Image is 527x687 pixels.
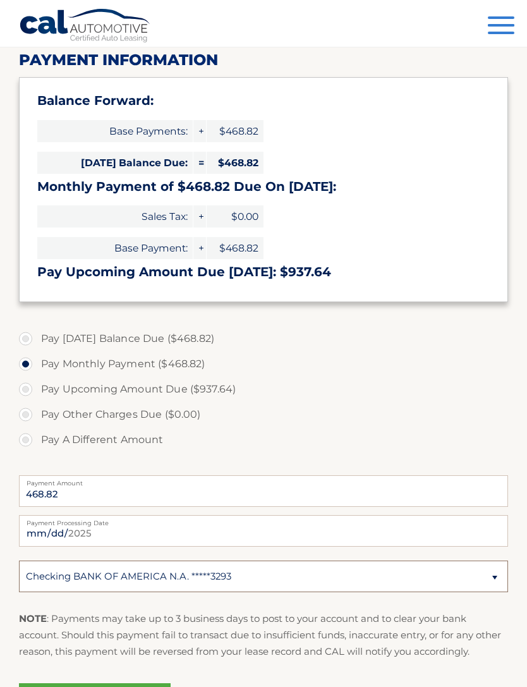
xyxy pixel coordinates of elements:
[19,427,508,453] label: Pay A Different Amount
[193,237,206,259] span: +
[19,326,508,351] label: Pay [DATE] Balance Due ($468.82)
[37,264,490,280] h3: Pay Upcoming Amount Due [DATE]: $937.64
[19,612,47,624] strong: NOTE
[19,351,508,377] label: Pay Monthly Payment ($468.82)
[488,16,514,37] button: Menu
[37,205,193,228] span: Sales Tax:
[207,237,263,259] span: $468.82
[19,515,508,525] label: Payment Processing Date
[37,120,193,142] span: Base Payments:
[193,152,206,174] span: =
[37,93,490,109] h3: Balance Forward:
[207,152,263,174] span: $468.82
[37,237,193,259] span: Base Payment:
[193,120,206,142] span: +
[19,515,508,547] input: Payment Date
[37,152,193,174] span: [DATE] Balance Due:
[19,402,508,427] label: Pay Other Charges Due ($0.00)
[193,205,206,228] span: +
[37,179,490,195] h3: Monthly Payment of $468.82 Due On [DATE]:
[207,120,263,142] span: $468.82
[19,51,508,70] h2: Payment Information
[19,8,152,45] a: Cal Automotive
[19,475,508,507] input: Payment Amount
[19,377,508,402] label: Pay Upcoming Amount Due ($937.64)
[207,205,263,228] span: $0.00
[19,475,508,485] label: Payment Amount
[19,611,508,660] p: : Payments may take up to 3 business days to post to your account and to clear your bank account....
